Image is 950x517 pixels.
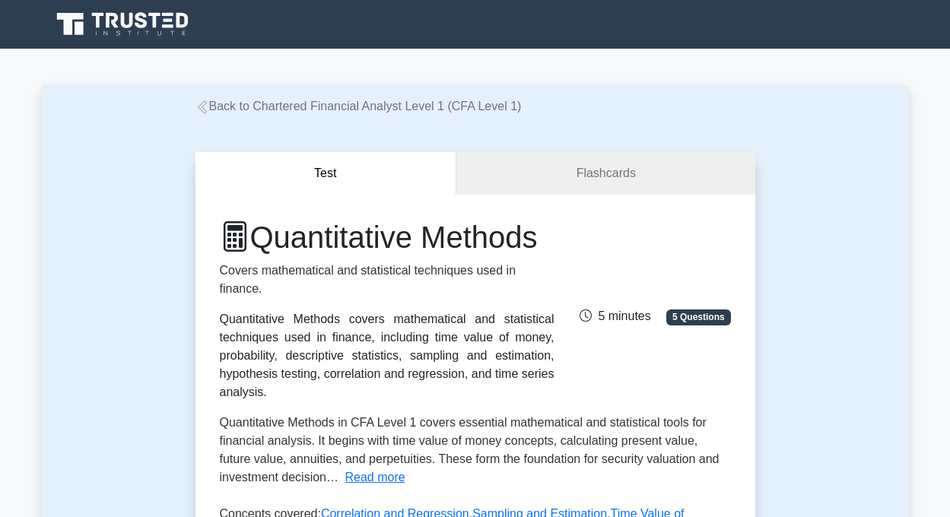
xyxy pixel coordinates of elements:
span: 5 Questions [666,309,730,325]
h1: Quantitative Methods [220,219,554,255]
a: Flashcards [456,152,755,195]
span: Quantitative Methods in CFA Level 1 covers essential mathematical and statistical tools for finan... [220,416,720,484]
span: 5 minutes [580,309,650,322]
button: Read more [345,468,405,487]
p: Covers mathematical and statistical techniques used in finance. [220,262,554,298]
div: Quantitative Methods covers mathematical and statistical techniques used in finance, including ti... [220,310,554,401]
button: Test [195,152,457,195]
a: Back to Chartered Financial Analyst Level 1 (CFA Level 1) [195,100,522,113]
